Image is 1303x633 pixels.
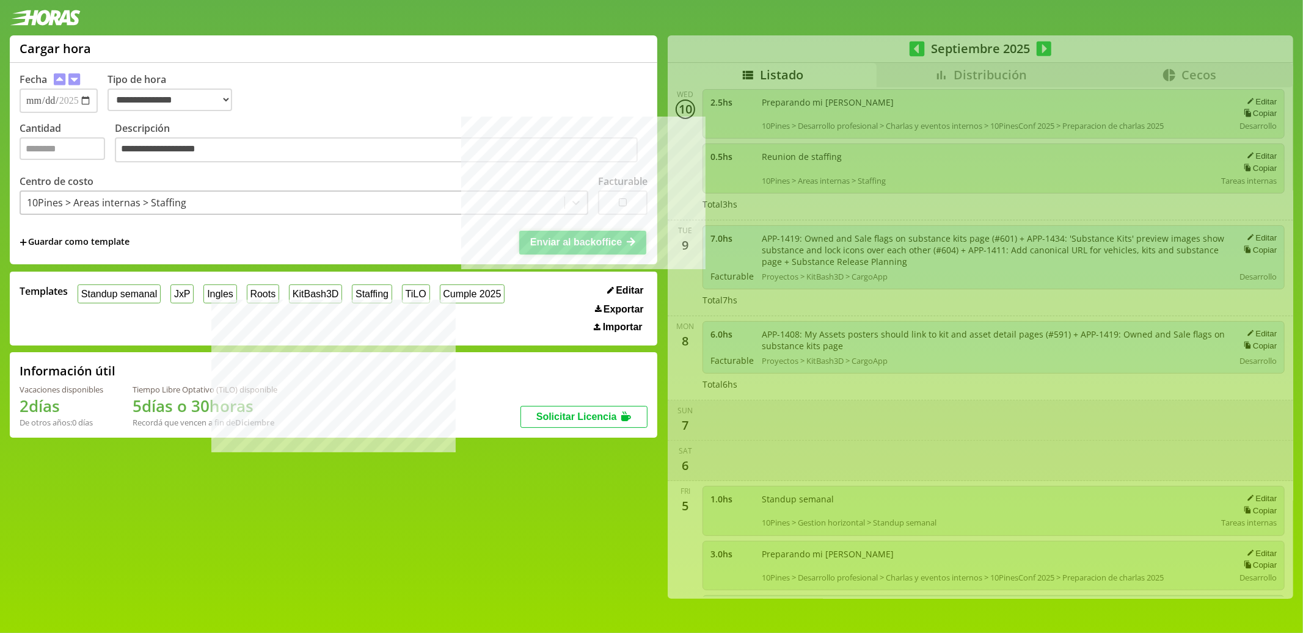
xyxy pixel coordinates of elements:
[20,363,115,379] h2: Información útil
[603,322,643,333] span: Importar
[352,284,392,303] button: Staffing
[598,175,648,188] label: Facturable
[133,395,277,417] h1: 5 días o 30 horas
[20,284,68,298] span: Templates
[440,284,505,303] button: Cumple 2025
[520,406,648,428] button: Solicitar Licencia
[20,40,91,57] h1: Cargar hora
[20,73,47,86] label: Fecha
[536,411,617,422] span: Solicitar Licencia
[20,236,27,249] span: +
[20,137,105,160] input: Cantidad
[289,284,342,303] button: KitBash3D
[530,237,622,247] span: Enviar al backoffice
[203,284,236,303] button: Ingles
[604,304,644,315] span: Exportar
[78,284,161,303] button: Standup semanal
[27,196,186,209] div: 10Pines > Areas internas > Staffing
[20,384,103,395] div: Vacaciones disponibles
[115,121,648,166] label: Descripción
[604,284,648,297] button: Editar
[519,231,646,254] button: Enviar al backoffice
[247,284,279,303] button: Roots
[235,417,274,428] b: Diciembre
[20,175,93,188] label: Centro de costo
[10,10,81,26] img: logotipo
[108,73,242,113] label: Tipo de hora
[133,417,277,428] div: Recordá que vencen a fin de
[616,285,643,296] span: Editar
[108,89,232,111] select: Tipo de hora
[402,284,430,303] button: TiLO
[591,303,648,316] button: Exportar
[133,384,277,395] div: Tiempo Libre Optativo (TiLO) disponible
[20,236,130,249] span: +Guardar como template
[20,395,103,417] h1: 2 días
[170,284,194,303] button: JxP
[20,417,103,428] div: De otros años: 0 días
[115,137,638,163] textarea: Descripción
[20,121,115,166] label: Cantidad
